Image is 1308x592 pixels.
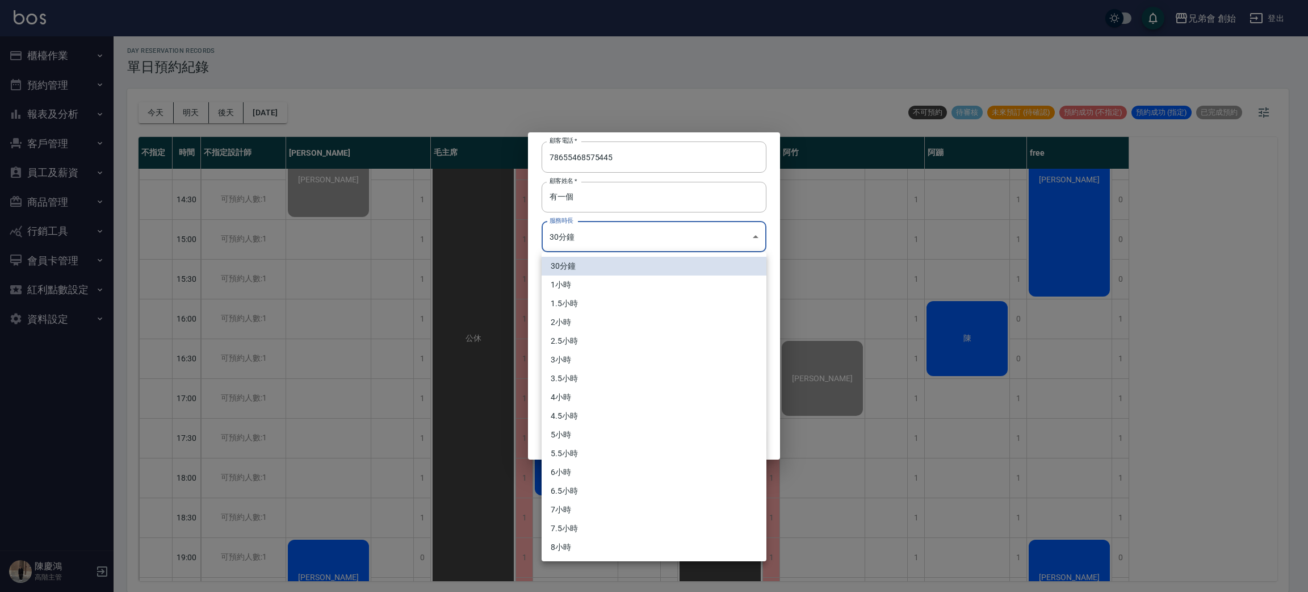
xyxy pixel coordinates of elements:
li: 4.5小時 [542,407,766,426]
li: 2.5小時 [542,332,766,351]
li: 3小時 [542,351,766,369]
li: 4小時 [542,388,766,407]
li: 5小時 [542,426,766,444]
li: 1.5小時 [542,294,766,313]
li: 5.5小時 [542,444,766,463]
li: 8小時 [542,538,766,557]
li: 1小時 [542,276,766,294]
li: 7.5小時 [542,519,766,538]
li: 6.5小時 [542,482,766,501]
li: 6小時 [542,463,766,482]
li: 2小時 [542,313,766,332]
li: 3.5小時 [542,369,766,388]
li: 30分鐘 [542,257,766,276]
li: 7小時 [542,501,766,519]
